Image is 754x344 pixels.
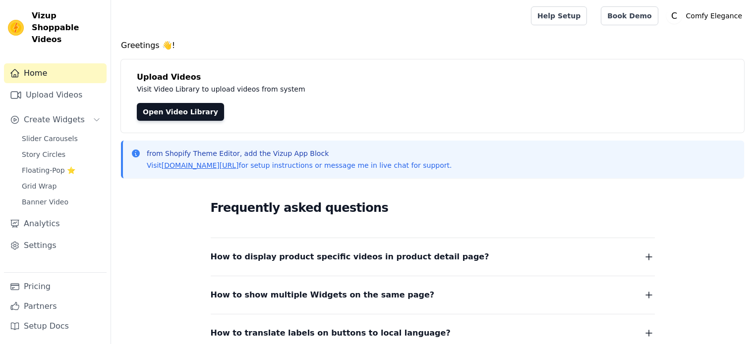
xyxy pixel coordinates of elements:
[147,148,452,158] p: from Shopify Theme Editor, add the Vizup App Block
[666,7,746,25] button: C Comfy Elegance
[121,40,744,51] h4: Greetings 👋!
[4,63,107,83] a: Home
[601,6,658,25] a: Book Demo
[16,195,107,209] a: Banner Video
[4,236,107,255] a: Settings
[4,296,107,316] a: Partners
[22,197,68,207] span: Banner Video
[147,160,452,170] p: Visit for setup instructions or message me in live chat for support.
[531,6,587,25] a: Help Setup
[211,288,435,302] span: How to show multiple Widgets on the same page?
[211,326,451,340] span: How to translate labels on buttons to local language?
[162,161,239,169] a: [DOMAIN_NAME][URL]
[16,132,107,146] a: Slider Carousels
[16,147,107,161] a: Story Circles
[4,110,107,130] button: Create Widgets
[682,7,746,25] p: Comfy Elegance
[211,250,489,264] span: How to display product specific videos in product detail page?
[211,250,655,264] button: How to display product specific videos in product detail page?
[137,71,728,83] h4: Upload Videos
[211,198,655,218] h2: Frequently asked questions
[22,149,65,159] span: Story Circles
[16,179,107,193] a: Grid Wrap
[4,85,107,105] a: Upload Videos
[4,277,107,296] a: Pricing
[211,288,655,302] button: How to show multiple Widgets on the same page?
[22,165,75,175] span: Floating-Pop ⭐
[16,163,107,177] a: Floating-Pop ⭐
[24,114,85,126] span: Create Widgets
[32,10,103,46] span: Vizup Shoppable Videos
[211,326,655,340] button: How to translate labels on buttons to local language?
[8,20,24,36] img: Vizup
[4,316,107,336] a: Setup Docs
[22,181,57,191] span: Grid Wrap
[4,214,107,234] a: Analytics
[671,11,677,21] text: C
[137,103,224,121] a: Open Video Library
[22,134,78,144] span: Slider Carousels
[137,83,581,95] p: Visit Video Library to upload videos from system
